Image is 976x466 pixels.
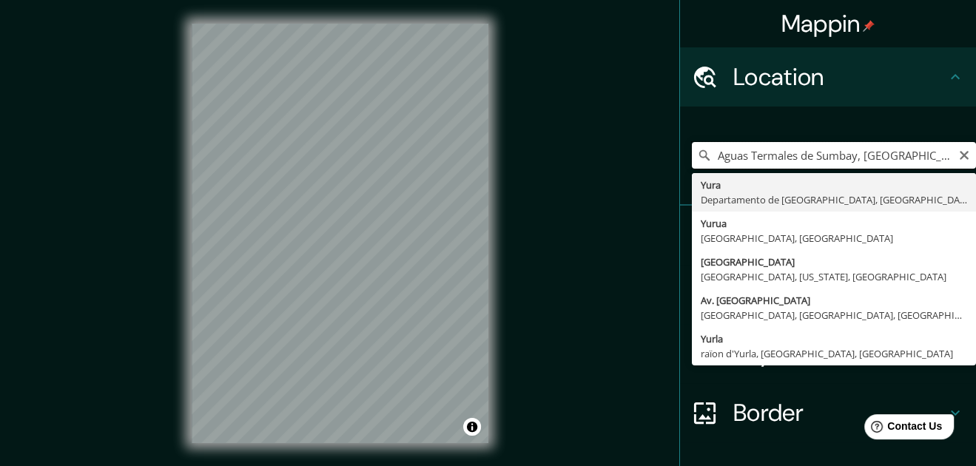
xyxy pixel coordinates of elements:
div: Yura [701,178,967,192]
div: Location [680,47,976,107]
img: pin-icon.png [863,20,875,32]
canvas: Map [192,24,488,443]
div: Layout [680,324,976,383]
div: [GEOGRAPHIC_DATA], [US_STATE], [GEOGRAPHIC_DATA] [701,269,967,284]
h4: Border [733,398,946,428]
iframe: Help widget launcher [844,408,960,450]
div: Border [680,383,976,442]
div: Yurua [701,216,967,231]
div: Style [680,265,976,324]
div: Departamento de [GEOGRAPHIC_DATA], [GEOGRAPHIC_DATA] [701,192,967,207]
div: Pins [680,206,976,265]
div: Av. [GEOGRAPHIC_DATA] [701,293,967,308]
div: Yurla [701,331,967,346]
div: [GEOGRAPHIC_DATA], [GEOGRAPHIC_DATA], [GEOGRAPHIC_DATA] [701,308,967,323]
div: [GEOGRAPHIC_DATA] [701,254,967,269]
button: Toggle attribution [463,418,481,436]
h4: Location [733,62,946,92]
button: Clear [958,147,970,161]
div: raïon d'Yurla, [GEOGRAPHIC_DATA], [GEOGRAPHIC_DATA] [701,346,967,361]
div: [GEOGRAPHIC_DATA], [GEOGRAPHIC_DATA] [701,231,967,246]
h4: Layout [733,339,946,368]
input: Pick your city or area [692,142,976,169]
h4: Mappin [781,9,875,38]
